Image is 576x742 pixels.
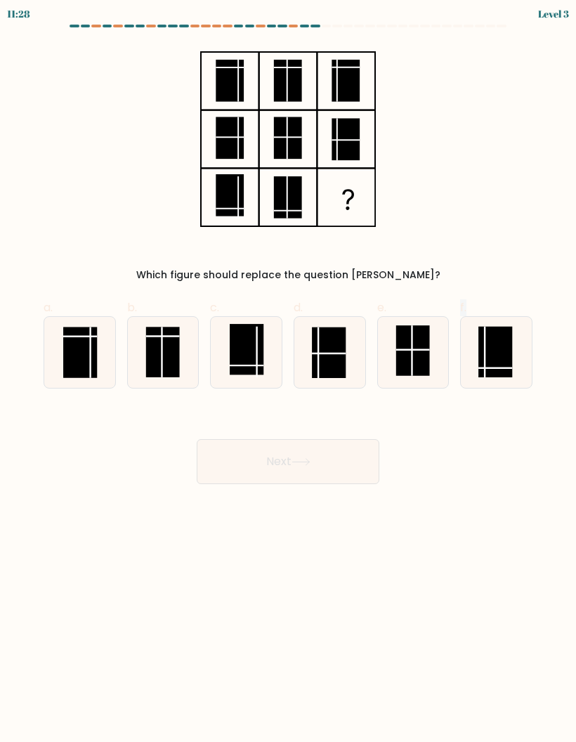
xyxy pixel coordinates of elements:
[197,439,379,484] button: Next
[210,299,219,315] span: c.
[127,299,137,315] span: b.
[294,299,303,315] span: d.
[460,299,466,315] span: f.
[44,299,53,315] span: a.
[7,6,30,21] div: 11:28
[538,6,569,21] div: Level 3
[52,268,524,282] div: Which figure should replace the question [PERSON_NAME]?
[377,299,386,315] span: e.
